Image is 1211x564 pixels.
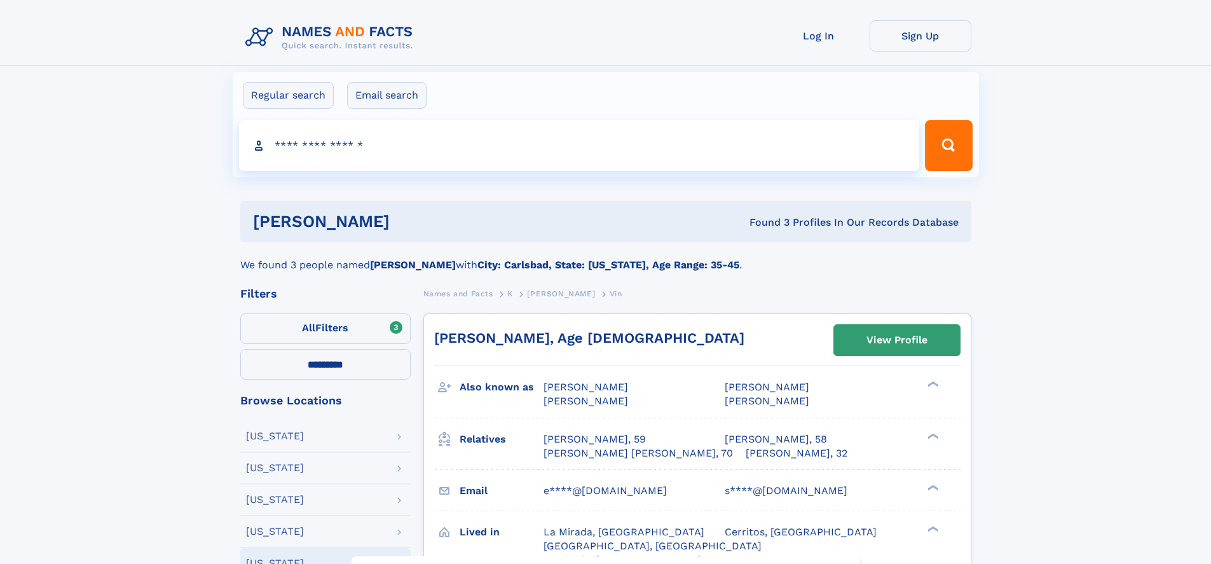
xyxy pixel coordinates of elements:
div: We found 3 people named with . [240,242,971,273]
div: ❯ [924,380,940,389]
div: [US_STATE] [246,431,304,441]
span: [PERSON_NAME] [725,395,809,407]
h3: Email [460,480,544,502]
div: [US_STATE] [246,495,304,505]
a: Sign Up [870,20,971,52]
span: All [302,322,315,334]
div: ❯ [924,525,940,533]
label: Email search [347,82,427,109]
input: search input [239,120,920,171]
div: Found 3 Profiles In Our Records Database [570,216,959,230]
a: [PERSON_NAME], 32 [746,446,847,460]
a: [PERSON_NAME] [527,285,595,301]
a: Log In [768,20,870,52]
b: City: Carlsbad, State: [US_STATE], Age Range: 35-45 [477,259,739,271]
div: Browse Locations [240,395,411,406]
div: View Profile [866,326,927,355]
a: [PERSON_NAME], 59 [544,432,646,446]
span: [PERSON_NAME] [544,395,628,407]
span: [PERSON_NAME] [725,381,809,393]
button: Search Button [925,120,972,171]
span: [GEOGRAPHIC_DATA], [GEOGRAPHIC_DATA] [544,540,762,552]
label: Filters [240,313,411,344]
div: ❯ [924,483,940,492]
div: Filters [240,288,411,299]
span: [PERSON_NAME] [544,381,628,393]
span: Vin [610,289,622,298]
a: [PERSON_NAME], 58 [725,432,827,446]
b: [PERSON_NAME] [370,259,456,271]
a: [PERSON_NAME], Age [DEMOGRAPHIC_DATA] [434,330,744,346]
h3: Lived in [460,521,544,543]
div: [US_STATE] [246,526,304,537]
span: K [507,289,513,298]
span: La Mirada, [GEOGRAPHIC_DATA] [544,526,704,538]
h3: Relatives [460,429,544,450]
img: Logo Names and Facts [240,20,423,55]
span: [PERSON_NAME] [527,289,595,298]
a: Names and Facts [423,285,493,301]
a: [PERSON_NAME] [PERSON_NAME], 70 [544,446,733,460]
a: View Profile [834,325,960,355]
div: [US_STATE] [246,463,304,473]
h1: [PERSON_NAME] [253,214,570,230]
h3: Also known as [460,376,544,398]
a: K [507,285,513,301]
span: Cerritos, [GEOGRAPHIC_DATA] [725,526,877,538]
label: Regular search [243,82,334,109]
div: ❯ [924,432,940,440]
